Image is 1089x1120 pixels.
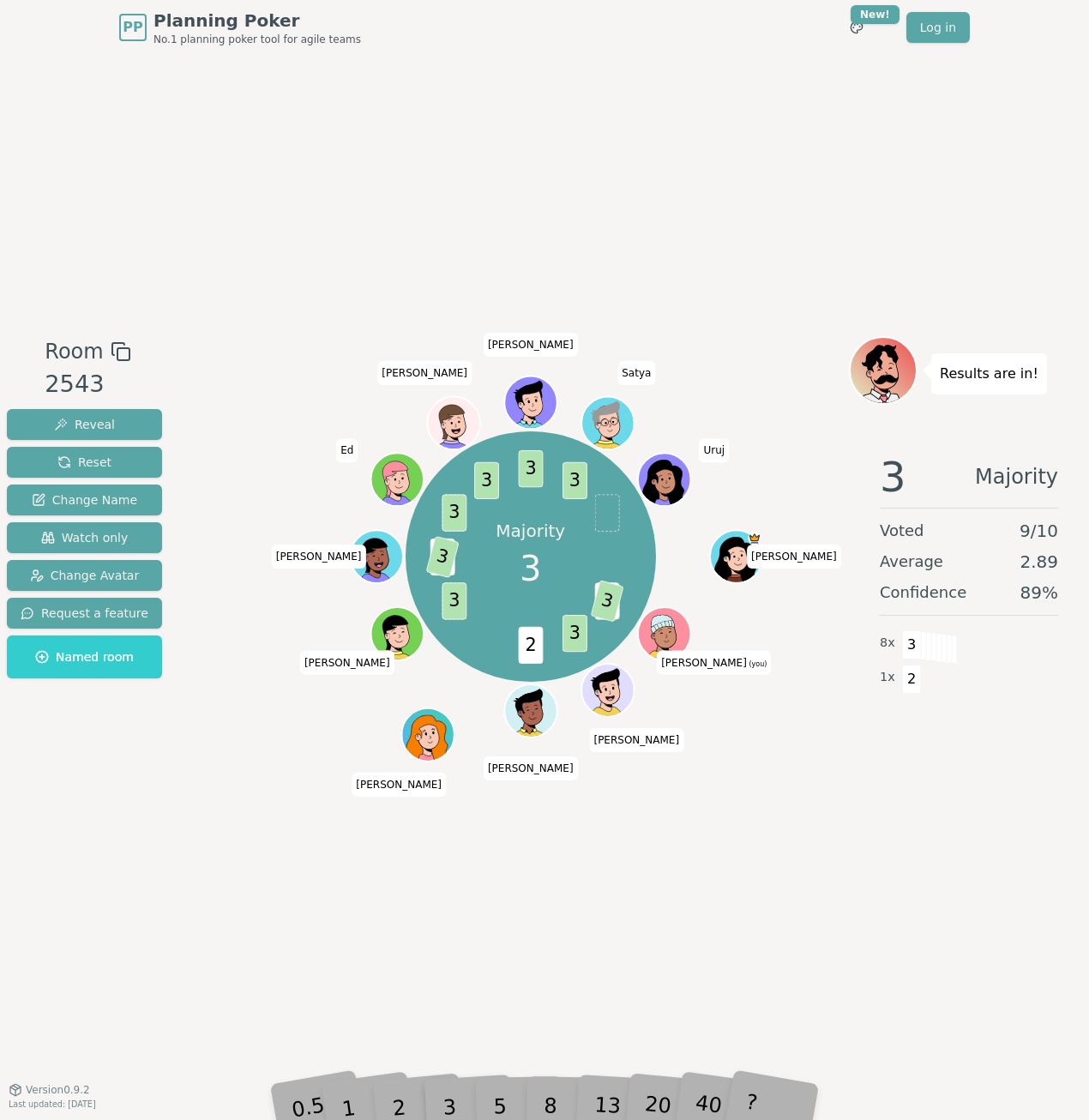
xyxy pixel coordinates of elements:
span: 3 [425,536,459,578]
span: No.1 planning poker tool for agile teams [153,33,361,46]
span: 3 [902,630,922,659]
span: Click to change your name [300,651,394,675]
span: Room [45,336,103,367]
button: New! [841,12,872,43]
span: Change Name [32,491,137,509]
span: Majority [975,456,1058,497]
span: 3 [442,582,466,619]
span: Click to change your name [699,439,729,463]
button: Watch only [7,522,162,553]
button: Change Avatar [7,560,162,591]
span: Average [880,550,943,574]
a: Log in [906,12,970,43]
span: Click to change your name [747,545,841,569]
span: Click to change your name [484,756,578,780]
span: 9 / 10 [1020,519,1058,543]
span: 2.89 [1020,550,1058,574]
span: 3 [442,494,466,531]
span: Last updated: [DATE] [9,1099,96,1109]
button: Reset [7,447,162,478]
span: PP [123,17,142,38]
span: 1 x [880,668,895,687]
span: Click to change your name [377,361,472,385]
span: Watch only [41,529,129,546]
span: Click to change your name [617,361,655,385]
span: 8 x [880,634,895,653]
span: (you) [747,660,767,668]
span: 2 [518,626,543,663]
span: Click to change your name [657,651,771,675]
button: Change Name [7,485,162,515]
button: Click to change your avatar [640,609,689,659]
span: 3 [520,543,541,594]
p: Results are in! [940,362,1038,386]
button: Version0.9.2 [9,1083,90,1097]
span: Click to change your name [272,545,366,569]
span: Change Avatar [30,567,140,584]
span: 3 [563,615,587,652]
span: 3 [563,461,587,498]
span: Request a feature [21,605,148,622]
button: Reveal [7,409,162,440]
div: New! [851,5,899,24]
span: 3 [474,461,499,498]
div: 2543 [45,367,130,402]
span: Nancy is the host [748,532,761,545]
button: Named room [7,635,162,678]
p: Majority [496,519,565,543]
span: Voted [880,519,924,543]
span: 2 [902,665,922,694]
button: Request a feature [7,598,162,629]
span: Reset [57,454,111,471]
a: PPPlanning PokerNo.1 planning poker tool for agile teams [119,9,361,46]
span: Reveal [54,416,115,433]
span: 3 [880,456,906,497]
span: Click to change your name [589,728,683,752]
span: 89 % [1020,581,1058,605]
span: 3 [518,450,543,487]
span: Click to change your name [484,333,578,357]
span: 3 [590,580,623,622]
span: Confidence [880,581,966,605]
span: Planning Poker [153,9,361,33]
span: Version 0.9.2 [26,1083,90,1097]
span: Click to change your name [336,439,358,463]
span: Named room [35,648,134,665]
span: Click to change your name [352,773,446,797]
